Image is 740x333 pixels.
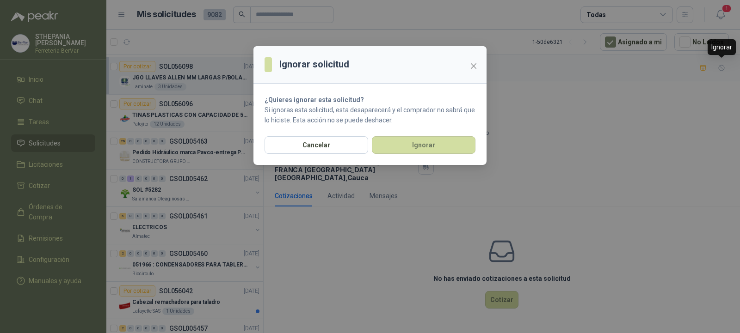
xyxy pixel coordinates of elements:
[470,62,477,70] span: close
[265,136,368,154] button: Cancelar
[279,57,349,72] h3: Ignorar solicitud
[372,136,475,154] button: Ignorar
[466,59,481,73] button: Close
[265,96,364,103] strong: ¿Quieres ignorar esta solicitud?
[265,105,475,125] p: Si ignoras esta solicitud, esta desaparecerá y el comprador no sabrá que lo hiciste. Esta acción ...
